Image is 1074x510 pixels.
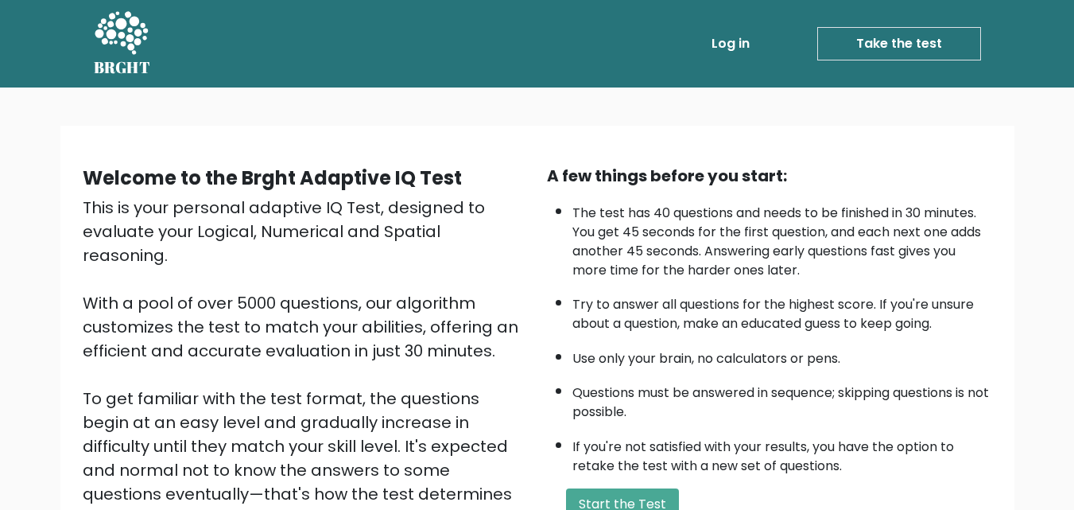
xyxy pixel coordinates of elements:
li: If you're not satisfied with your results, you have the option to retake the test with a new set ... [572,430,992,476]
a: BRGHT [94,6,151,81]
a: Log in [705,28,756,60]
div: A few things before you start: [547,164,992,188]
li: Try to answer all questions for the highest score. If you're unsure about a question, make an edu... [572,287,992,333]
li: Questions must be answered in sequence; skipping questions is not possible. [572,376,992,422]
li: The test has 40 questions and needs to be finished in 30 minutes. You get 45 seconds for the firs... [572,196,992,280]
h5: BRGHT [94,58,151,77]
li: Use only your brain, no calculators or pens. [572,341,992,368]
b: Welcome to the Brght Adaptive IQ Test [83,165,462,191]
a: Take the test [817,27,981,60]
